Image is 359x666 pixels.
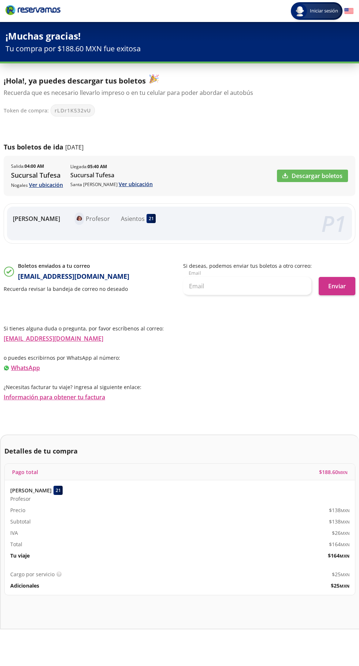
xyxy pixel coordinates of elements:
[29,181,63,188] a: Ver ubicación
[331,582,349,589] span: $ 25
[344,7,354,16] button: English
[10,582,39,589] p: Adicionales
[10,495,31,503] span: Profesor
[4,325,355,332] p: Si tienes alguna duda o pregunta, por favor escríbenos al correo:
[13,214,60,223] p: [PERSON_NAME]
[4,446,355,456] p: Detalles de tu compra
[11,181,63,189] p: Nogales
[10,570,55,578] p: Cargo por servicio
[10,518,31,525] p: Subtotal
[65,143,84,152] p: [DATE]
[341,508,349,513] small: MXN
[4,107,49,114] p: Token de compra:
[4,393,105,401] a: Información para obtener tu factura
[121,214,145,223] p: Asientos
[340,583,349,589] small: MXN
[341,519,349,525] small: MXN
[183,277,311,295] input: Email
[4,354,355,362] p: o puedes escribirnos por WhatsApp al número:
[329,506,349,514] span: $ 138
[10,506,25,514] p: Precio
[183,262,355,270] p: Si deseas, podemos enviar tus boletos a otro correo:
[12,468,38,476] p: Pago total
[4,383,355,391] p: ¿Necesitas facturar tu viaje? ingresa al siguiente enlace:
[307,7,341,15] span: Iniciar sesión
[10,540,22,548] p: Total
[329,518,349,525] span: $ 138
[4,74,352,86] p: ¡Hola!, ya puedes descargar tus boletos
[10,552,30,559] p: Tu viaje
[341,542,349,547] small: MXN
[341,572,349,577] small: MXN
[11,163,44,170] p: Salida :
[332,529,349,537] span: $ 26
[277,170,348,182] a: Descargar boletos
[332,570,349,578] span: $ 25
[25,163,44,169] b: 04:00 AM
[70,163,107,170] p: Llegada :
[11,364,40,372] a: WhatsApp
[70,180,153,188] p: Santa [PERSON_NAME]
[11,170,63,180] p: Sucursal Tufesa
[4,285,176,293] p: Recuerda revisar la bandeja de correo no deseado
[147,214,156,223] div: 21
[338,470,348,475] small: MXN
[86,214,110,223] p: Profesor
[340,553,349,559] small: MXN
[5,43,354,54] p: Tu compra por $188.60 MXN fue exitosa
[5,29,354,43] p: ¡Muchas gracias!
[5,4,60,18] a: Brand Logo
[18,262,129,270] p: Boletos enviados a tu correo
[10,486,52,494] p: [PERSON_NAME]
[55,107,91,114] span: rLDr1K532vU
[18,271,129,281] p: [EMAIL_ADDRESS][DOMAIN_NAME]
[4,142,63,152] p: Tus boletos de ida
[119,181,153,188] a: Ver ubicación
[4,334,103,343] a: [EMAIL_ADDRESS][DOMAIN_NAME]
[341,530,349,536] small: MXN
[319,468,348,476] span: $ 188.60
[70,171,153,180] p: Sucursal Tufesa
[4,88,352,97] p: Recuerda que es necesario llevarlo impreso o en tu celular para poder abordar el autobús
[88,163,107,170] b: 05:40 AM
[10,529,18,537] p: IVA
[53,486,63,495] div: 21
[328,552,349,559] span: $ 164
[319,277,355,295] button: Enviar
[5,4,60,15] i: Brand Logo
[321,208,346,238] em: P 1
[329,540,349,548] span: $ 164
